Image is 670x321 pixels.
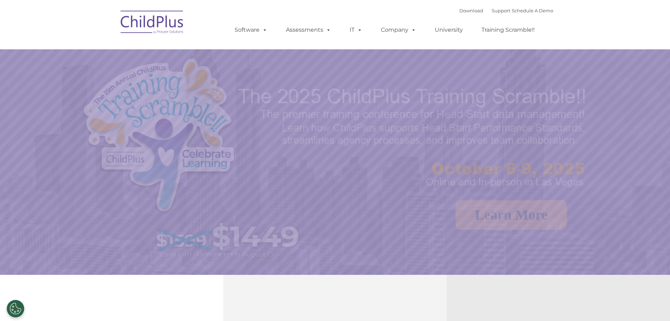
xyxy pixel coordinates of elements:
[459,8,553,13] font: |
[374,23,423,37] a: Company
[455,200,567,230] a: Learn More
[279,23,338,37] a: Assessments
[7,300,24,317] button: Cookies Settings
[459,8,483,13] a: Download
[492,8,510,13] a: Support
[512,8,553,13] a: Schedule A Demo
[117,6,187,41] img: ChildPlus by Procare Solutions
[428,23,470,37] a: University
[228,23,274,37] a: Software
[474,23,542,37] a: Training Scramble!!
[343,23,369,37] a: IT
